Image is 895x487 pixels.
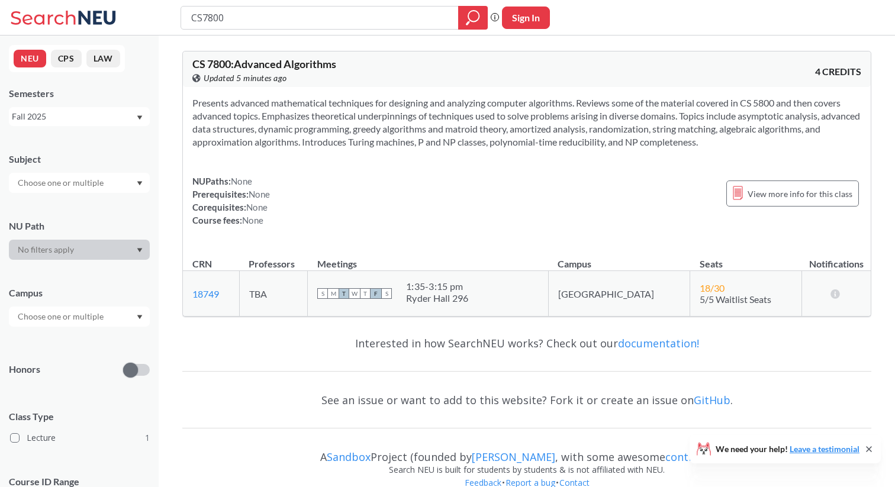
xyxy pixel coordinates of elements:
[51,50,82,67] button: CPS
[690,246,802,271] th: Seats
[9,87,150,100] div: Semesters
[328,288,339,299] span: M
[802,246,871,271] th: Notifications
[192,96,861,149] section: Presents advanced mathematical techniques for designing and analyzing computer algorithms. Review...
[242,215,263,225] span: None
[246,202,268,212] span: None
[548,271,690,317] td: [GEOGRAPHIC_DATA]
[502,7,550,29] button: Sign In
[190,8,450,28] input: Class, professor, course number, "phrase"
[317,288,328,299] span: S
[192,257,212,270] div: CRN
[137,248,143,253] svg: Dropdown arrow
[694,393,730,407] a: GitHub
[12,110,136,123] div: Fall 2025
[790,444,859,454] a: Leave a testimonial
[12,309,111,324] input: Choose one or multiple
[472,450,555,464] a: [PERSON_NAME]
[145,431,150,444] span: 1
[9,240,150,260] div: Dropdown arrow
[182,383,871,417] div: See an issue or want to add to this website? Fork it or create an issue on .
[716,445,859,453] span: We need your help!
[381,288,392,299] span: S
[9,363,40,376] p: Honors
[9,286,150,299] div: Campus
[137,315,143,320] svg: Dropdown arrow
[339,288,349,299] span: T
[239,246,307,271] th: Professors
[192,175,270,227] div: NUPaths: Prerequisites: Corequisites: Course fees:
[700,294,771,305] span: 5/5 Waitlist Seats
[466,9,480,26] svg: magnifying glass
[239,271,307,317] td: TBA
[349,288,360,299] span: W
[192,288,219,299] a: 18749
[406,280,469,292] div: 1:35 - 3:15 pm
[327,450,371,464] a: Sandbox
[12,176,111,190] input: Choose one or multiple
[9,307,150,327] div: Dropdown arrow
[182,463,871,476] div: Search NEU is built for students by students & is not affiliated with NEU.
[748,186,852,201] span: View more info for this class
[815,65,861,78] span: 4 CREDITS
[182,326,871,360] div: Interested in how SearchNEU works? Check out our
[86,50,120,67] button: LAW
[137,115,143,120] svg: Dropdown arrow
[700,282,725,294] span: 18 / 30
[548,246,690,271] th: Campus
[308,246,549,271] th: Meetings
[406,292,469,304] div: Ryder Hall 296
[14,50,46,67] button: NEU
[137,181,143,186] svg: Dropdown arrow
[9,153,150,166] div: Subject
[9,410,150,423] span: Class Type
[10,430,150,446] label: Lecture
[204,72,287,85] span: Updated 5 minutes ago
[249,189,270,199] span: None
[9,220,150,233] div: NU Path
[9,107,150,126] div: Fall 2025Dropdown arrow
[360,288,371,299] span: T
[9,173,150,193] div: Dropdown arrow
[618,336,699,350] a: documentation!
[182,440,871,463] div: A Project (founded by , with some awesome )
[192,57,336,70] span: CS 7800 : Advanced Algorithms
[371,288,381,299] span: F
[231,176,252,186] span: None
[665,450,731,464] a: contributors
[458,6,488,30] div: magnifying glass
